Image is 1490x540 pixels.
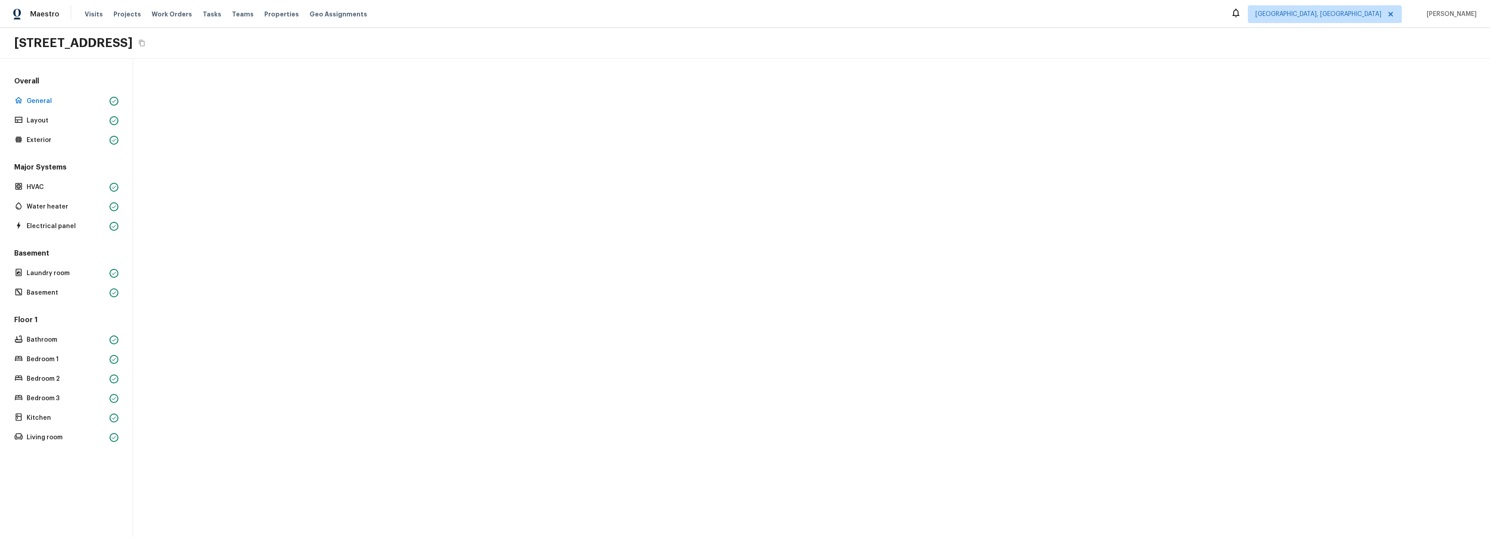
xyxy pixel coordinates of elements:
[27,394,106,403] p: Bedroom 3
[27,136,106,145] p: Exterior
[27,288,106,297] p: Basement
[136,37,148,49] button: Copy Address
[152,10,192,19] span: Work Orders
[1423,10,1477,19] span: [PERSON_NAME]
[12,76,120,88] h5: Overall
[264,10,299,19] span: Properties
[203,11,221,17] span: Tasks
[27,414,106,422] p: Kitchen
[27,183,106,192] p: HVAC
[12,315,120,327] h5: Floor 1
[12,162,120,174] h5: Major Systems
[85,10,103,19] span: Visits
[27,433,106,442] p: Living room
[14,35,133,51] h2: [STREET_ADDRESS]
[27,116,106,125] p: Layout
[27,374,106,383] p: Bedroom 2
[114,10,141,19] span: Projects
[30,10,59,19] span: Maestro
[232,10,254,19] span: Teams
[27,335,106,344] p: Bathroom
[27,355,106,364] p: Bedroom 1
[310,10,367,19] span: Geo Assignments
[27,97,106,106] p: General
[27,269,106,278] p: Laundry room
[12,248,120,260] h5: Basement
[27,202,106,211] p: Water heater
[27,222,106,231] p: Electrical panel
[1255,10,1381,19] span: [GEOGRAPHIC_DATA], [GEOGRAPHIC_DATA]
